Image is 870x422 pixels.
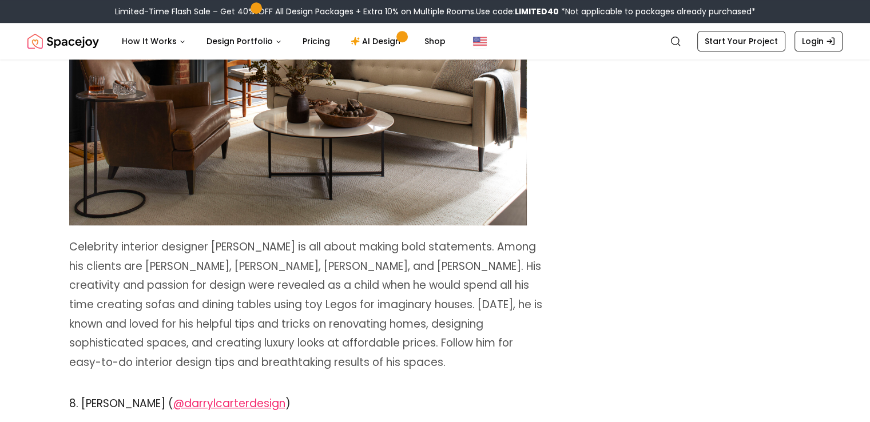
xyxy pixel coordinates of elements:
[473,34,487,48] img: United States
[115,6,756,17] div: Limited-Time Flash Sale – Get 40% OFF All Design Packages + Extra 10% on Multiple Rooms.
[293,30,339,53] a: Pricing
[27,30,99,53] img: Spacejoy Logo
[27,23,843,59] nav: Global
[173,396,285,411] a: @darrylcarterdesign
[559,6,756,17] span: *Not applicable to packages already purchased*
[69,239,542,370] span: Celebrity interior designer [PERSON_NAME] is all about making bold statements. Among his clients ...
[113,30,195,53] button: How It Works
[197,30,291,53] button: Design Portfolio
[515,6,559,17] b: LIMITED40
[697,31,785,51] a: Start Your Project
[794,31,843,51] a: Login
[27,30,99,53] a: Spacejoy
[69,396,173,411] span: 8. [PERSON_NAME] (
[341,30,413,53] a: AI Design
[476,6,559,17] span: Use code:
[113,30,455,53] nav: Main
[415,30,455,53] a: Shop
[285,396,291,411] span: )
